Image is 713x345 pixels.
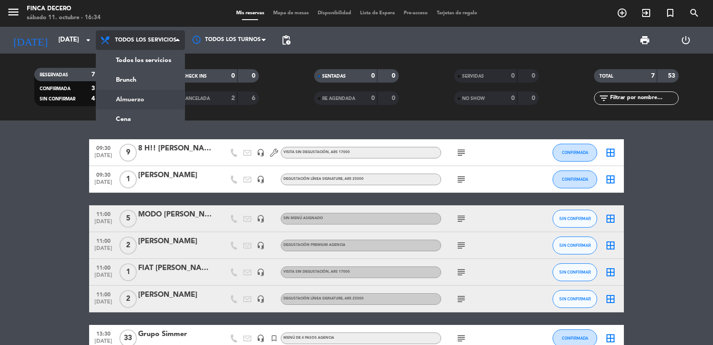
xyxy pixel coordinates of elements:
[371,95,375,101] strong: 0
[40,87,70,91] span: CONFIRMADA
[92,272,115,283] span: [DATE]
[231,95,235,101] strong: 2
[329,150,350,154] span: , ARS 17000
[119,170,137,188] span: 1
[665,8,676,18] i: turned_in_not
[680,35,691,46] i: power_settings_new
[252,73,257,79] strong: 0
[7,30,54,50] i: [DATE]
[605,294,616,304] i: border_all
[532,95,537,101] strong: 0
[92,328,115,338] span: 13:30
[92,219,115,229] span: [DATE]
[283,216,323,220] span: Sin menú asignado
[371,73,375,79] strong: 0
[605,333,616,344] i: border_all
[392,73,397,79] strong: 0
[231,73,235,79] strong: 0
[532,73,537,79] strong: 0
[138,236,214,247] div: [PERSON_NAME]
[456,147,467,158] i: subject
[559,270,591,274] span: SIN CONFIRMAR
[96,90,184,109] a: Almuerzo
[665,27,706,54] div: LOG OUT
[329,270,350,274] span: , ARS 17000
[92,245,115,256] span: [DATE]
[605,267,616,278] i: border_all
[392,95,397,101] strong: 0
[562,336,588,341] span: CONFIRMADA
[138,262,214,274] div: FIAT [PERSON_NAME] - SESION DE FOTOS
[138,209,214,220] div: MODO [PERSON_NAME] (Pax: [PERSON_NAME])
[115,37,176,43] span: Todos los servicios
[343,297,364,300] span: , ARS 25000
[92,179,115,190] span: [DATE]
[456,213,467,224] i: subject
[283,297,364,300] span: DEGUSTACIÓN LÍNEA SIGNATURE
[668,73,677,79] strong: 53
[40,97,75,101] span: SIN CONFIRMAR
[511,95,515,101] strong: 0
[182,74,207,79] span: CHECK INS
[92,235,115,245] span: 11:00
[511,73,515,79] strong: 0
[257,268,265,276] i: headset_mic
[432,11,482,16] span: Tarjetas de regalo
[462,74,484,79] span: SERVIDAS
[92,169,115,179] span: 09:30
[553,210,597,228] button: SIN CONFIRMAR
[182,96,210,101] span: CANCELADA
[553,263,597,281] button: SIN CONFIRMAR
[605,174,616,185] i: border_all
[343,177,364,181] span: , ARS 25000
[605,147,616,158] i: border_all
[283,270,350,274] span: VISITA SIN DEGUSTACIÓN
[91,85,95,91] strong: 3
[92,289,115,299] span: 11:00
[599,74,613,79] span: TOTAL
[559,243,591,248] span: SIN CONFIRMAR
[553,144,597,162] button: CONFIRMADA
[270,334,278,342] i: turned_in_not
[562,150,588,155] span: CONFIRMADA
[92,208,115,219] span: 11:00
[119,290,137,308] span: 2
[553,237,597,254] button: SIN CONFIRMAR
[456,267,467,278] i: subject
[27,4,101,13] div: Finca Decero
[399,11,432,16] span: Pre-acceso
[605,213,616,224] i: border_all
[598,93,609,104] i: filter_list
[605,240,616,251] i: border_all
[283,336,334,340] span: MENÚ DE 4 PASOS AGENCIA
[7,5,20,22] button: menu
[7,5,20,19] i: menu
[462,96,485,101] span: NO SHOW
[96,50,184,70] a: Todos los servicios
[138,170,214,181] div: [PERSON_NAME]
[651,73,655,79] strong: 7
[138,328,214,340] div: Grupo Simmer
[559,296,591,301] span: SIN CONFIRMAR
[257,149,265,157] i: headset_mic
[138,289,214,301] div: [PERSON_NAME]
[559,216,591,221] span: SIN CONFIRMAR
[257,295,265,303] i: headset_mic
[456,294,467,304] i: subject
[92,153,115,163] span: [DATE]
[322,74,346,79] span: SENTADAS
[283,150,350,154] span: VISITA SIN DEGUSTACIÓN
[96,109,184,129] a: Cena
[257,241,265,249] i: headset_mic
[553,170,597,188] button: CONFIRMADA
[27,13,101,22] div: sábado 11. octubre - 16:34
[252,95,257,101] strong: 6
[92,142,115,153] span: 09:30
[456,174,467,185] i: subject
[641,8,652,18] i: exit_to_app
[639,35,650,46] span: print
[283,177,364,181] span: DEGUSTACIÓN LÍNEA SIGNATURE
[40,73,68,77] span: RESERVADAS
[356,11,399,16] span: Lista de Espera
[281,35,291,46] span: pending_actions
